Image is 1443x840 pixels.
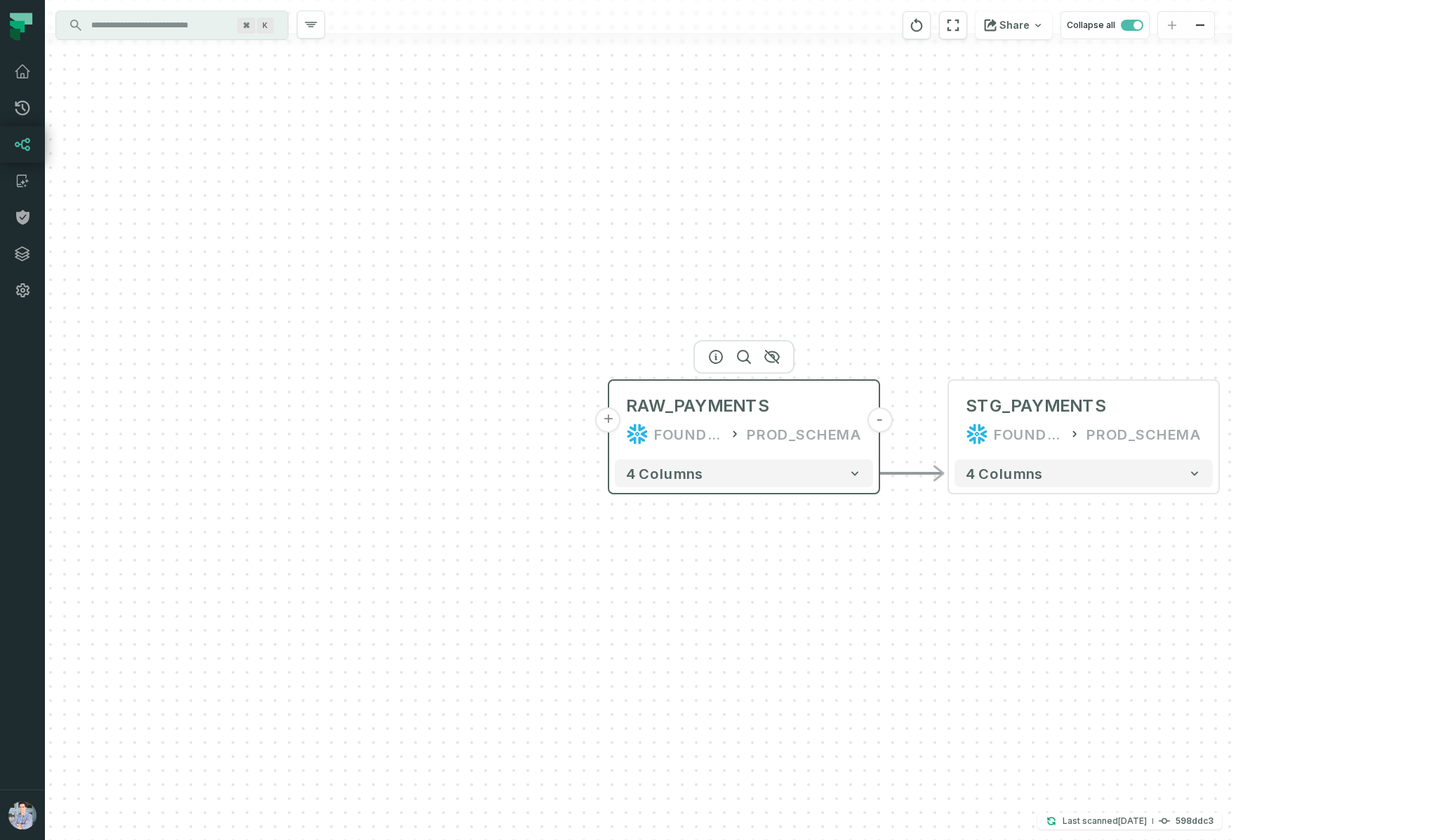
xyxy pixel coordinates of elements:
[1176,817,1213,825] h4: 598ddc3
[1037,813,1222,829] button: Last scanned[DATE] 4:22:51 AM598ddc3
[8,801,36,829] img: avatar of Alon Nafta
[654,423,723,445] div: FOUNDATIONAL_DB
[966,465,1043,482] span: 4 columns
[966,395,1106,417] div: STG_PAYMENTS
[1086,423,1202,445] div: PROD_SCHEMA
[596,407,621,433] button: +
[747,423,862,445] div: PROD_SCHEMA
[257,18,274,34] span: Press ⌘ + K to focus the search bar
[976,11,1052,39] button: Share
[626,395,769,417] div: RAW_PAYMENTS
[626,465,703,482] span: 4 columns
[1063,814,1147,828] p: Last scanned
[994,423,1063,445] div: FOUNDATIONAL_DB
[1118,815,1147,826] relative-time: Sep 15, 2025, 4:22 AM GMT+3
[867,407,892,433] button: -
[1060,11,1150,39] button: Collapse all
[1186,12,1214,39] button: zoom out
[237,18,255,34] span: Press ⌘ + K to focus the search bar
